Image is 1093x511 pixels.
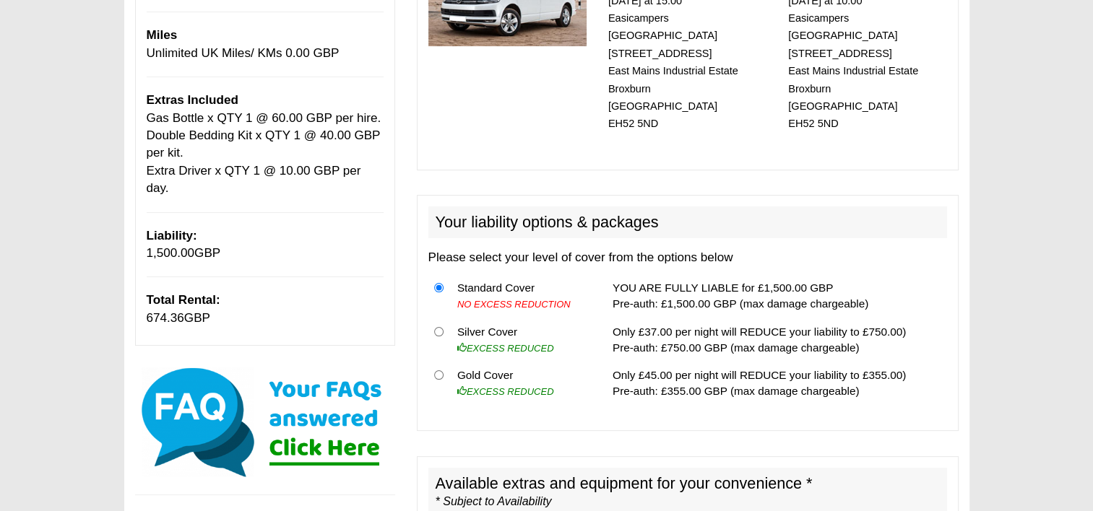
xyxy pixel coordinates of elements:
span: 1,500.00 [147,246,195,260]
b: Miles [147,28,178,42]
i: EXCESS REDUCED [457,386,554,397]
td: Only £37.00 per night will REDUCE your liability to £750.00) Pre-auth: £750.00 GBP (max damage ch... [607,318,947,362]
b: Extras Included [147,93,238,107]
span: 674.36 [147,311,184,325]
td: Silver Cover [452,318,590,362]
p: GBP [147,292,384,327]
span: Gas Bottle x QTY 1 @ 60.00 GBP per hire. Double Bedding Kit x QTY 1 @ 40.00 GBP per kit. Extra Dr... [147,111,381,196]
i: * Subject to Availability [436,495,552,507]
i: EXCESS REDUCED [457,343,554,354]
p: Unlimited UK Miles/ KMs 0.00 GBP [147,27,384,62]
h2: Your liability options & packages [428,206,947,238]
td: Standard Cover [452,274,590,318]
img: Click here for our most common FAQs [135,364,395,480]
td: Gold Cover [452,362,590,405]
b: Total Rental: [147,293,220,307]
td: YOU ARE FULLY LIABLE for £1,500.00 GBP Pre-auth: £1,500.00 GBP (max damage chargeable) [607,274,947,318]
p: Please select your level of cover from the options below [428,249,947,266]
b: Liability: [147,229,197,243]
i: NO EXCESS REDUCTION [457,299,571,310]
p: GBP [147,227,384,263]
td: Only £45.00 per night will REDUCE your liability to £355.00) Pre-auth: £355.00 GBP (max damage ch... [607,362,947,405]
